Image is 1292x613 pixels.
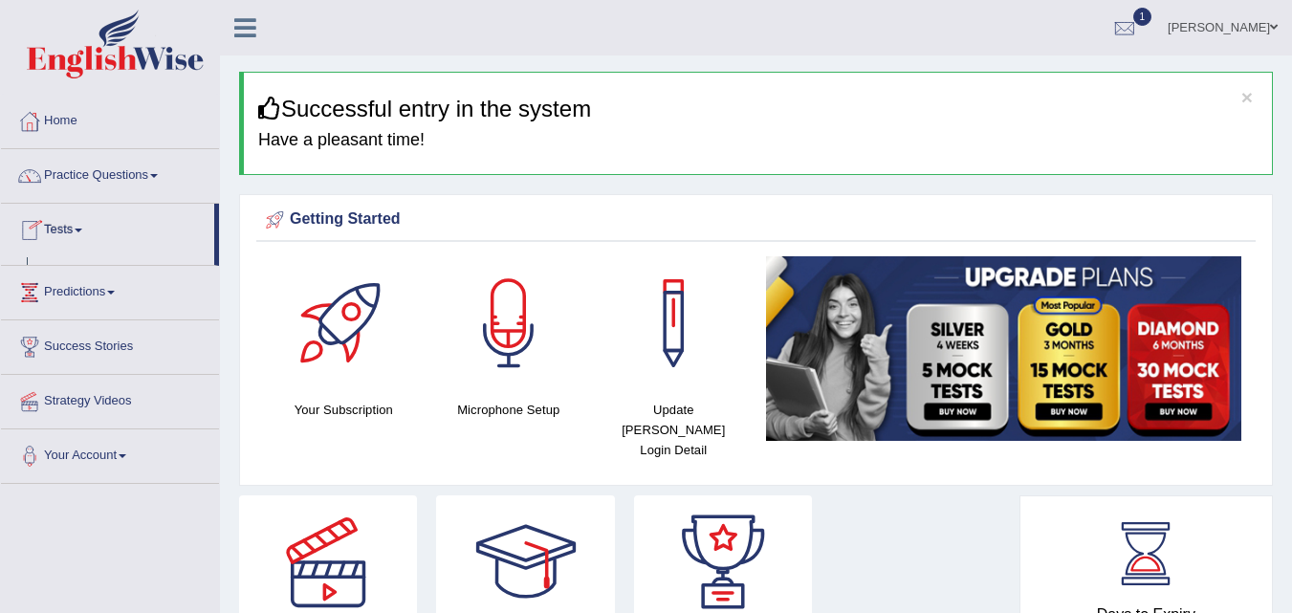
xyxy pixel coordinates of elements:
h4: Have a pleasant time! [258,131,1258,150]
a: Predictions [1,266,219,314]
button: × [1241,87,1253,107]
a: Take Practice Sectional Test [35,257,214,292]
h4: Your Subscription [271,400,417,420]
span: 1 [1133,8,1152,26]
h4: Microphone Setup [436,400,582,420]
div: Getting Started [261,206,1251,234]
h3: Successful entry in the system [258,97,1258,121]
a: Strategy Videos [1,375,219,423]
a: Your Account [1,429,219,477]
a: Tests [1,204,214,252]
img: small5.jpg [766,256,1242,441]
a: Practice Questions [1,149,219,197]
h4: Update [PERSON_NAME] Login Detail [601,400,747,460]
a: Home [1,95,219,142]
a: Success Stories [1,320,219,368]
